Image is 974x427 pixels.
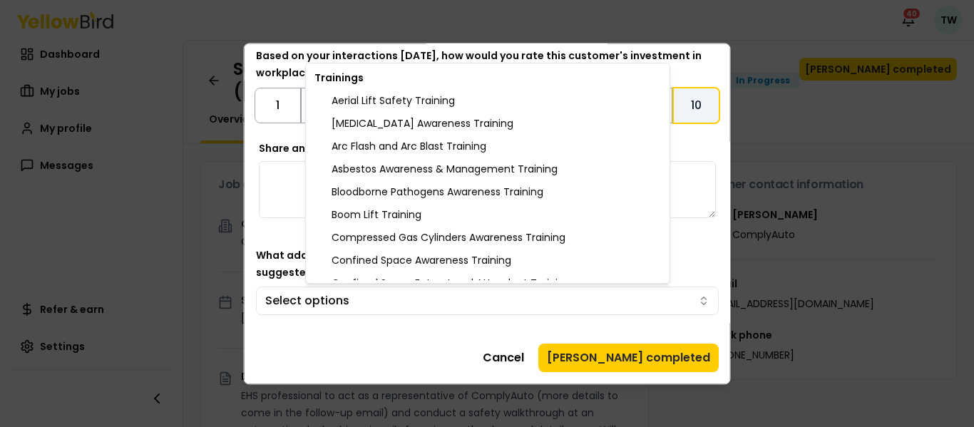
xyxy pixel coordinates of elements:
[309,203,667,226] div: Boom Lift Training
[309,112,667,135] div: [MEDICAL_DATA] Awareness Training
[309,158,667,180] div: Asbestos Awareness & Management Training
[309,180,667,203] div: Bloodborne Pathogens Awareness Training
[309,272,667,294] div: Confined Space Entrant and Attendant Training
[309,89,667,112] div: Aerial Lift Safety Training
[309,249,667,272] div: Confined Space Awareness Training
[309,135,667,158] div: Arc Flash and Arc Blast Training
[309,66,667,89] div: Trainings
[309,226,667,249] div: Compressed Gas Cylinders Awareness Training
